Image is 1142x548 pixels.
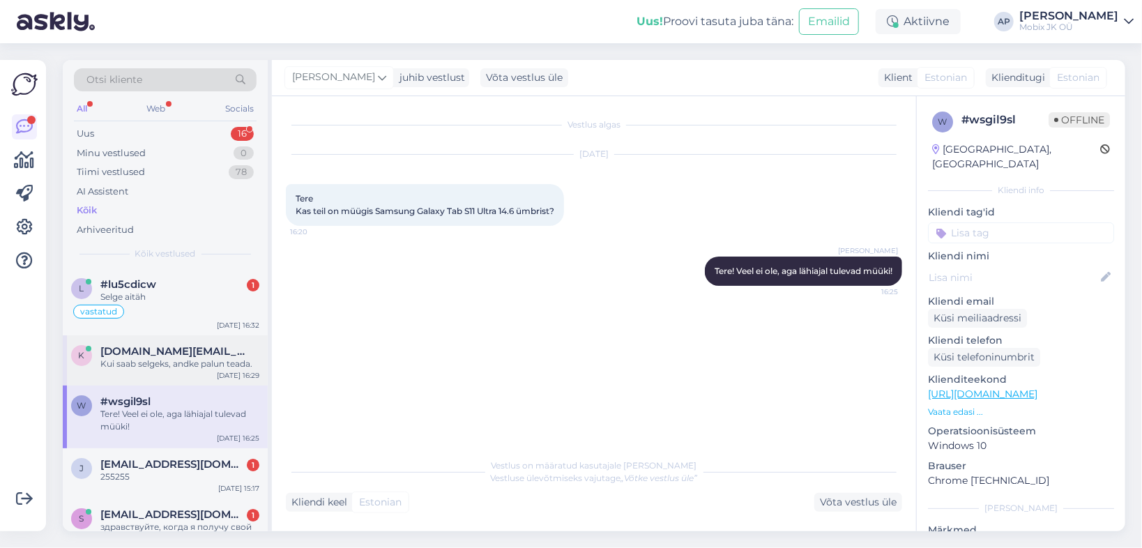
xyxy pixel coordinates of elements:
[932,142,1100,172] div: [GEOGRAPHIC_DATA], [GEOGRAPHIC_DATA]
[928,222,1114,243] input: Lisa tag
[296,193,554,216] span: Tere Kas teil on müügis Samsung Galaxy Tab S11 Ultra 14.6 ümbrist?
[229,165,254,179] div: 78
[491,473,698,483] span: Vestluse ülevõtmiseks vajutage
[961,112,1049,128] div: # wsgil9sl
[928,249,1114,264] p: Kliendi nimi
[928,459,1114,473] p: Brauser
[637,13,793,30] div: Proovi tasuta juba täna:
[286,119,902,131] div: Vestlus algas
[100,458,245,471] span: jyrituvik@hotmail.com
[100,291,259,303] div: Selge aitäh
[217,433,259,443] div: [DATE] 16:25
[846,287,898,297] span: 16:25
[928,502,1114,515] div: [PERSON_NAME]
[100,508,245,521] span: svetlana_shupenko@mail.ru
[878,70,913,85] div: Klient
[928,523,1114,538] p: Märkmed
[480,68,568,87] div: Võta vestlus üle
[838,245,898,256] span: [PERSON_NAME]
[247,279,259,291] div: 1
[1019,22,1118,33] div: Mobix JK OÜ
[928,348,1040,367] div: Küsi telefoninumbrit
[928,333,1114,348] p: Kliendi telefon
[135,248,196,260] span: Kõik vestlused
[928,372,1114,387] p: Klienditeekond
[286,148,902,160] div: [DATE]
[80,307,117,316] span: vastatud
[11,71,38,98] img: Askly Logo
[79,513,84,524] span: s
[100,521,259,546] div: здравствуйте, когда я получу свой заказ? номер заказа #249628 . Заказ был оформлен [DATE]
[292,70,375,85] span: [PERSON_NAME]
[222,100,257,118] div: Socials
[247,459,259,471] div: 1
[74,100,90,118] div: All
[144,100,169,118] div: Web
[100,408,259,433] div: Tere! Veel ei ole, aga lähiajal tulevad müüki!
[217,320,259,330] div: [DATE] 16:32
[928,439,1114,453] p: Windows 10
[286,495,347,510] div: Kliendi keel
[928,294,1114,309] p: Kliendi email
[247,509,259,522] div: 1
[77,185,128,199] div: AI Assistent
[928,424,1114,439] p: Operatsioonisüsteem
[77,146,146,160] div: Minu vestlused
[218,483,259,494] div: [DATE] 15:17
[928,406,1114,418] p: Vaata edasi ...
[1019,10,1118,22] div: [PERSON_NAME]
[929,270,1098,285] input: Lisa nimi
[928,205,1114,220] p: Kliendi tag'id
[234,146,254,160] div: 0
[100,395,151,408] span: #wsgil9sl
[986,70,1045,85] div: Klienditugi
[100,278,156,291] span: #lu5cdicw
[1057,70,1099,85] span: Estonian
[77,400,86,411] span: w
[1049,112,1110,128] span: Offline
[994,12,1014,31] div: AP
[924,70,967,85] span: Estonian
[77,127,94,141] div: Uus
[77,165,145,179] div: Tiimi vestlused
[715,266,892,276] span: Tere! Veel ei ole, aga lähiajal tulevad müüki!
[814,493,902,512] div: Võta vestlus üle
[100,358,259,370] div: Kui saab selgeks, andke palun teada.
[394,70,465,85] div: juhib vestlust
[79,283,84,294] span: l
[77,223,134,237] div: Arhiveeritud
[1019,10,1134,33] a: [PERSON_NAME]Mobix JK OÜ
[231,127,254,141] div: 16
[100,345,245,358] span: kalistratov.inc@gmail.com
[79,350,85,360] span: k
[79,463,84,473] span: j
[928,388,1037,400] a: [URL][DOMAIN_NAME]
[217,370,259,381] div: [DATE] 16:29
[928,309,1027,328] div: Küsi meiliaadressi
[359,495,402,510] span: Estonian
[100,471,259,483] div: 255255
[86,73,142,87] span: Otsi kliente
[928,473,1114,488] p: Chrome [TECHNICAL_ID]
[290,227,342,237] span: 16:20
[876,9,961,34] div: Aktiivne
[621,473,698,483] i: „Võtke vestlus üle”
[492,460,697,471] span: Vestlus on määratud kasutajale [PERSON_NAME]
[637,15,663,28] b: Uus!
[938,116,947,127] span: w
[799,8,859,35] button: Emailid
[77,204,97,218] div: Kõik
[928,184,1114,197] div: Kliendi info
